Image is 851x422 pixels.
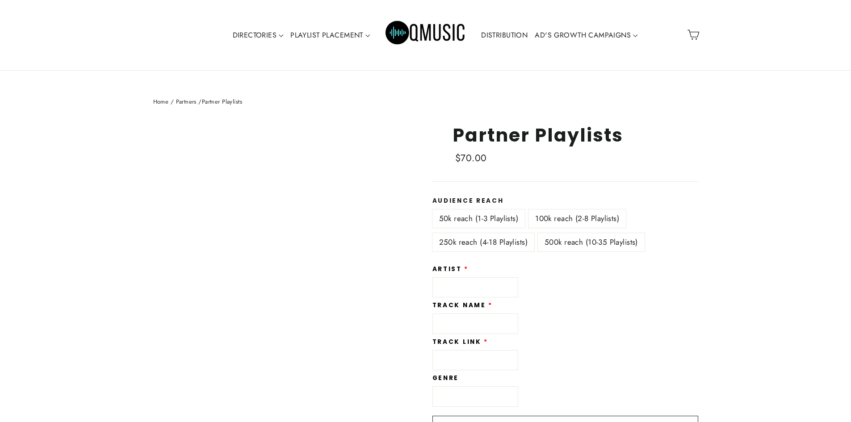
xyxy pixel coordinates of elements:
a: DIRECTORIES [229,25,287,46]
a: Partners [176,97,197,106]
label: 50k reach (1-3 Playlists) [432,209,525,228]
span: / [171,97,174,106]
span: / [198,97,201,106]
label: 250k reach (4-18 Playlists) [432,233,534,251]
label: Audience Reach [432,197,698,205]
span: $70.00 [455,151,487,165]
a: AD'S GROWTH CAMPAIGNS [531,25,641,46]
label: Track Name [432,302,493,309]
nav: breadcrumbs [153,97,698,107]
a: PLAYLIST PLACEMENT [287,25,373,46]
img: Q Music Promotions [386,15,466,55]
label: Artist [432,266,469,273]
h1: Partner Playlists [453,124,698,146]
a: DISTRIBUTION [478,25,531,46]
div: Primary [201,9,650,61]
label: 500k reach (10-35 Playlists) [538,233,645,251]
label: 100k reach (2-8 Playlists) [528,209,626,228]
label: Track Link [432,338,488,346]
a: Home [153,97,169,106]
label: Genre [432,375,459,382]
